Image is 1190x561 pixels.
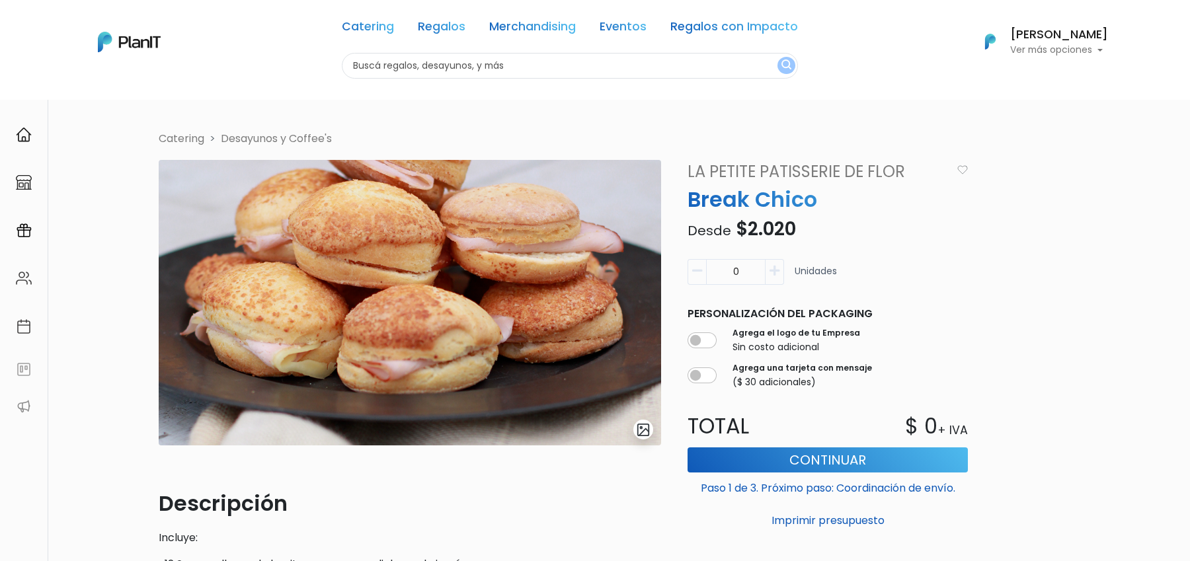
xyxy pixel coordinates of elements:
[600,21,647,37] a: Eventos
[98,32,161,52] img: PlanIt Logo
[1010,46,1108,55] p: Ver más opciones
[795,264,837,290] p: Unidades
[688,221,731,240] span: Desde
[670,21,798,37] a: Regalos con Impacto
[418,21,465,37] a: Regalos
[736,216,796,242] span: $2.020
[151,131,1039,149] nav: breadcrumb
[688,509,968,532] button: Imprimir presupuesto
[781,59,791,72] img: search_button-432b6d5273f82d61273b3651a40e1bd1b912527efae98b1b7a1b2c0702e16a8d.svg
[688,447,968,472] button: Continuar
[1010,29,1108,41] h6: [PERSON_NAME]
[342,53,798,79] input: Buscá regalos, desayunos, y más
[221,131,332,146] a: Desayunos y Coffee's
[489,21,576,37] a: Merchandising
[159,160,661,445] img: scon-relleno01.png
[16,398,32,414] img: partners-52edf745621dab592f3b2c58e3bca9d71375a7ef29c3b500c9f145b62cc070d4.svg
[733,327,860,339] label: Agrega el logo de tu Empresa
[680,184,976,215] p: Break Chico
[688,475,968,496] p: Paso 1 de 3. Próximo paso: Coordinación de envío.
[688,306,968,322] p: Personalización del packaging
[159,530,661,546] p: Incluye:
[937,422,968,439] p: + IVA
[159,488,661,519] p: Descripción
[976,27,1005,56] img: PlanIt Logo
[957,165,968,174] img: heart_icon
[636,422,651,437] img: gallery-light
[905,410,937,442] p: $ 0
[733,375,872,389] p: ($ 30 adicionales)
[680,410,828,442] p: Total
[16,318,32,334] img: calendar-87d922413cdce8b2cf7b7f5f62616a5cf9e4887200fb71536465627b3292af00.svg
[16,270,32,286] img: people-662611757002400ad9ed0e3c099ab2801c6687ba6c219adb57efc949bc21e19d.svg
[733,340,860,354] p: Sin costo adicional
[159,131,204,147] li: Catering
[968,24,1108,59] button: PlanIt Logo [PERSON_NAME] Ver más opciones
[680,160,951,184] a: La Petite Patisserie de Flor
[16,127,32,143] img: home-e721727adea9d79c4d83392d1f703f7f8bce08238fde08b1acbfd93340b81755.svg
[16,223,32,239] img: campaigns-02234683943229c281be62815700db0a1741e53638e28bf9629b52c665b00959.svg
[16,174,32,190] img: marketplace-4ceaa7011d94191e9ded77b95e3339b90024bf715f7c57f8cf31f2d8c509eaba.svg
[16,361,32,377] img: feedback-78b5a0c8f98aac82b08bfc38622c3050aee476f2c9584af64705fc4e61158814.svg
[342,21,394,37] a: Catering
[733,362,872,374] label: Agrega una tarjeta con mensaje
